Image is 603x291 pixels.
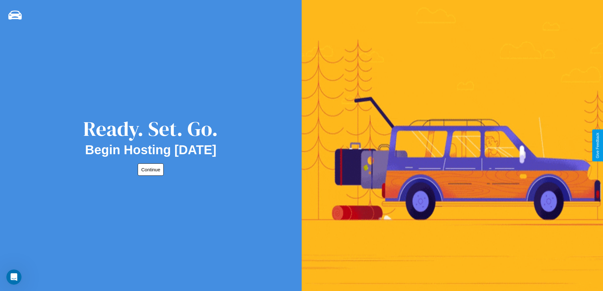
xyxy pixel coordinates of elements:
button: Continue [138,163,164,176]
div: Ready. Set. Go. [83,115,218,143]
iframe: Intercom live chat [6,269,22,285]
div: Give Feedback [595,133,600,158]
h2: Begin Hosting [DATE] [85,143,217,157]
